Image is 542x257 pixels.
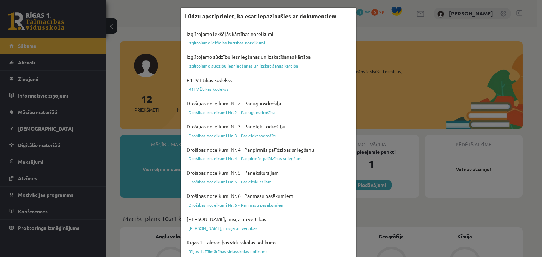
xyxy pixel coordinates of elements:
[185,62,352,70] a: Izglītojamo sūdzību iesniegšanas un izskatīšanas kārtība
[185,154,352,163] a: Drošības noteikumi Nr. 4 - Par pirmās palīdzības sniegšanu
[185,201,352,209] a: Drošības noteikumi Nr. 6 - Par masu pasākumiem
[185,52,352,62] h4: Izglītojamo sūdzību iesniegšanas un izskatīšanas kārtība
[185,247,352,256] a: Rīgas 1. Tālmācības vidusskolas nolikums
[185,177,352,186] a: Drošības noteikumi Nr. 5 - Par ekskursijām
[185,131,352,140] a: Drošības noteikumi Nr. 3 - Par elektrodrošību
[185,99,352,108] h4: Drošības noteikumi Nr. 2 - Par ugunsdrošību
[185,191,352,201] h4: Drošības noteikumi Nr. 6 - Par masu pasākumiem
[185,224,352,232] a: [PERSON_NAME], misija un vērtības
[185,108,352,117] a: Drošības noteikumi Nr. 2 - Par ugunsdrošību
[185,145,352,155] h4: Drošības noteikumi Nr. 4 - Par pirmās palīdzības sniegšanu
[185,238,352,247] h4: Rīgas 1. Tālmācības vidusskolas nolikums
[185,214,352,224] h4: [PERSON_NAME], misija un vērtības
[185,122,352,131] h4: Drošības noteikumi Nr. 3 - Par elektrodrošību
[185,85,352,93] a: R1TV Ētikas kodekss
[185,29,352,39] h4: Izglītojamo iekšējās kārtības noteikumi
[185,75,352,85] h4: R1TV Ētikas kodekss
[185,168,352,177] h4: Drošības noteikumi Nr. 5 - Par ekskursijām
[185,38,352,47] a: Izglītojamo iekšējās kārtības noteikumi
[185,12,337,20] h3: Lūdzu apstipriniet, ka esat iepazinušies ar dokumentiem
